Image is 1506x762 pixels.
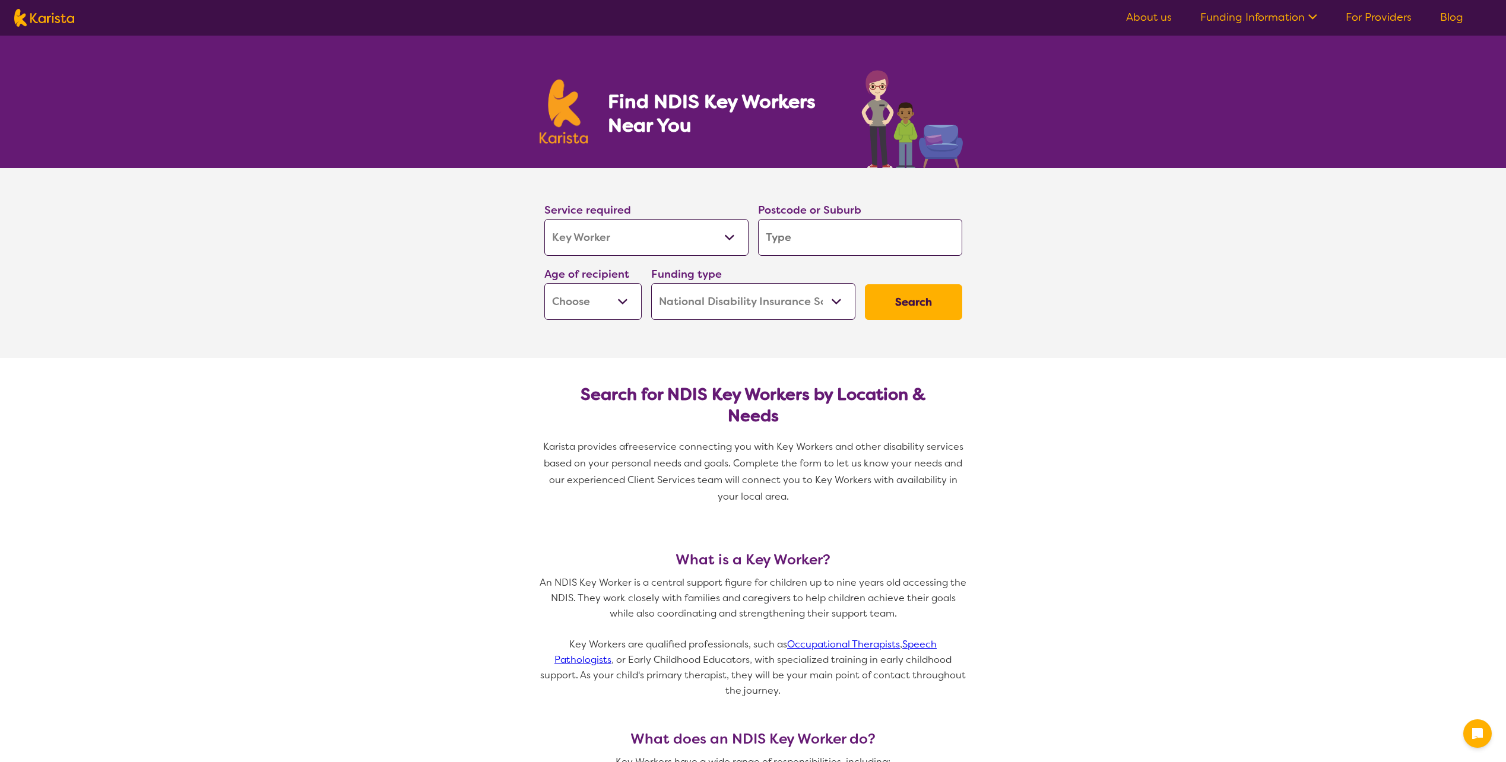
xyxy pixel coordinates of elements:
[608,90,838,137] h1: Find NDIS Key Workers Near You
[540,637,967,698] p: Key Workers are qualified professionals, such as , , or Early Childhood Educators, with specializ...
[540,551,967,568] h3: What is a Key Worker?
[14,9,74,27] img: Karista logo
[540,80,588,144] img: Karista logo
[1126,10,1172,24] a: About us
[543,440,625,453] span: Karista provides a
[1440,10,1463,24] a: Blog
[1346,10,1412,24] a: For Providers
[625,440,644,453] span: free
[544,267,629,281] label: Age of recipient
[858,64,967,168] img: key-worker
[758,219,962,256] input: Type
[554,384,953,427] h2: Search for NDIS Key Workers by Location & Needs
[544,440,966,503] span: service connecting you with Key Workers and other disability services based on your personal need...
[544,203,631,217] label: Service required
[540,731,967,747] h3: What does an NDIS Key Worker do?
[787,638,900,650] a: Occupational Therapists
[758,203,861,217] label: Postcode or Suburb
[865,284,962,320] button: Search
[540,575,967,621] p: An NDIS Key Worker is a central support figure for children up to nine years old accessing the ND...
[651,267,722,281] label: Funding type
[1200,10,1317,24] a: Funding Information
